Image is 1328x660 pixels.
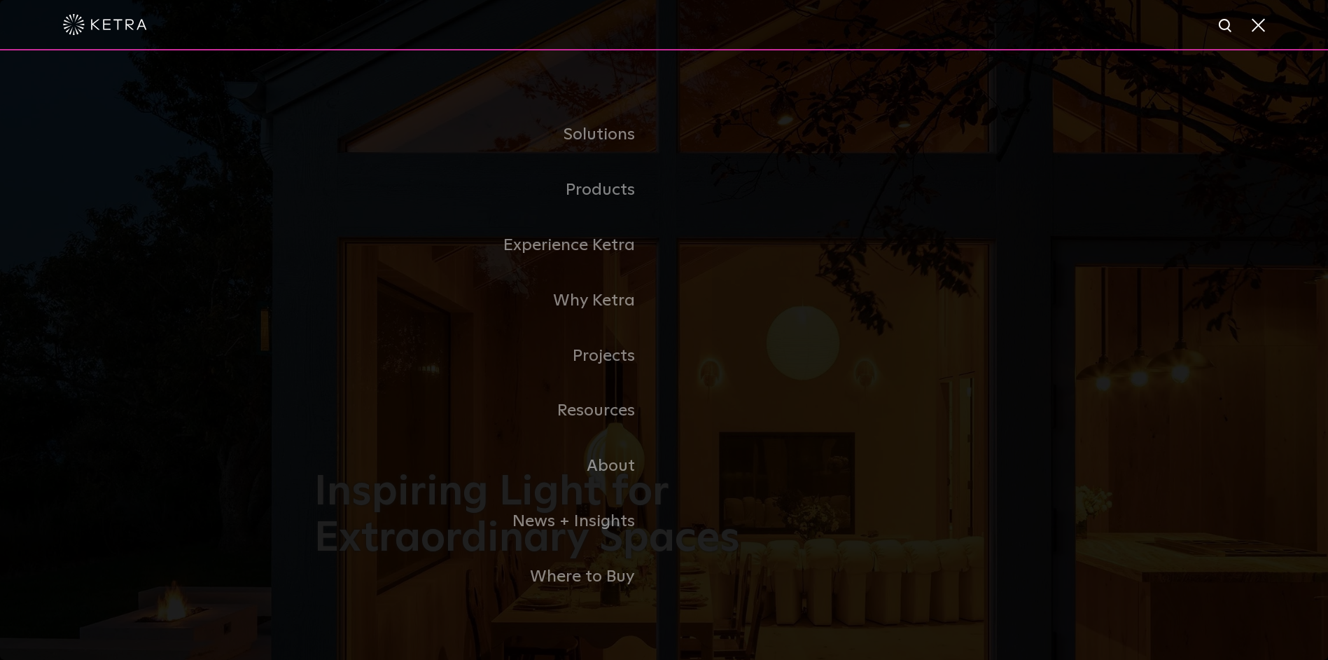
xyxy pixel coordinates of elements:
[63,14,147,35] img: ketra-logo-2019-white
[314,107,664,163] a: Solutions
[314,439,664,494] a: About
[314,329,664,384] a: Projects
[314,494,664,549] a: News + Insights
[1217,18,1235,35] img: search icon
[314,218,664,273] a: Experience Ketra
[314,273,664,329] a: Why Ketra
[314,383,664,439] a: Resources
[314,549,664,605] a: Where to Buy
[314,107,1014,604] div: Navigation Menu
[314,163,664,218] a: Products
